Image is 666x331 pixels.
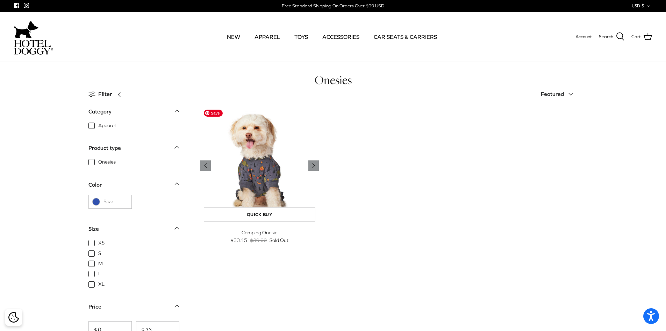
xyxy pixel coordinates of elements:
[88,223,179,239] a: Size
[282,3,384,9] div: Free Standard Shipping On Orders Over $99 USD
[24,3,29,8] a: Instagram
[599,32,624,41] a: Search
[88,73,578,88] h1: Onesies
[98,240,105,247] span: XS
[221,25,246,49] a: NEW
[288,25,314,49] a: TOYS
[103,198,128,205] span: Blue
[599,33,613,41] span: Search
[308,160,319,171] a: Previous
[14,19,53,55] a: hoteldoggycom
[200,229,319,236] div: Camping Onesie
[98,270,101,277] span: L
[88,86,126,103] a: Filter
[88,302,101,311] div: Price
[631,32,652,41] a: Cart
[98,90,112,99] span: Filter
[14,3,19,8] a: Facebook
[14,19,38,40] img: dog-icon.svg
[230,236,247,244] span: $33.15
[631,33,641,41] span: Cart
[200,160,211,171] a: Previous
[98,250,101,257] span: S
[248,25,286,49] a: APPAREL
[98,159,116,166] span: Onesies
[88,179,179,195] a: Color
[204,207,316,222] a: Quick buy
[88,180,102,189] div: Color
[204,110,229,120] span: 15% off
[88,225,99,234] div: Size
[14,40,53,55] img: hoteldoggycom
[200,229,319,244] a: Camping Onesie $33.15 $39.00 Sold Out
[316,25,366,49] a: ACCESSORIES
[88,143,179,158] a: Product type
[88,107,112,116] div: Category
[88,144,121,153] div: Product type
[98,260,103,267] span: M
[250,236,267,244] span: $39.00
[282,1,384,11] a: Free Standard Shipping On Orders Over $99 USD
[541,91,564,97] span: Featured
[7,311,20,324] button: Cookie policy
[104,25,560,49] div: Primary navigation
[98,122,116,129] span: Apparel
[5,309,22,326] div: Cookie policy
[200,106,319,225] a: Camping Onesie
[88,301,179,317] a: Price
[575,34,592,39] span: Account
[88,106,179,122] a: Category
[8,312,19,323] img: Cookie policy
[541,87,578,102] button: Featured
[204,110,223,117] span: Save
[98,281,105,288] span: XL
[367,25,443,49] a: CAR SEATS & CARRIERS
[575,33,592,41] a: Account
[270,236,288,244] span: Sold Out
